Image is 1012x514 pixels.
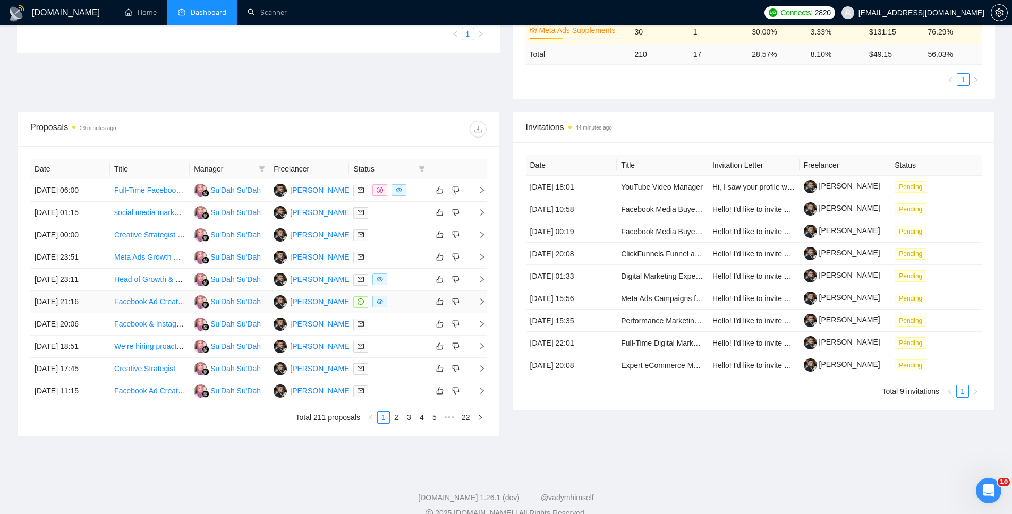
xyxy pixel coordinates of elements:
span: mail [358,321,364,327]
span: eye [377,276,383,282]
li: Next 5 Pages [441,411,458,424]
div: Su'Dah Su'Dah [210,318,261,330]
a: DK[PERSON_NAME] [274,297,351,305]
button: like [433,251,446,263]
span: right [470,253,486,261]
span: Pending [895,270,926,282]
td: [DATE] 15:56 [526,287,617,310]
button: left [944,73,957,86]
span: dislike [452,387,460,395]
button: like [433,206,446,219]
span: like [436,342,444,350]
button: dislike [449,318,462,330]
a: Pending [895,227,931,235]
a: Facebook Media Buyer Needed for Local Painting Business Agency [621,205,844,213]
li: 1 [377,411,390,424]
span: like [436,208,444,217]
td: 8.10 % [806,44,865,64]
span: dislike [452,208,460,217]
a: Facebook Media Buyer Needed for Local Painting Business Agency [621,227,844,236]
div: [PERSON_NAME] [290,385,351,397]
span: Pending [895,315,926,327]
span: right [972,389,979,395]
li: 2 [390,411,403,424]
button: like [433,295,446,308]
span: Invitations [526,121,982,134]
a: SSu'Dah Su'Dah [194,386,261,395]
span: right [470,186,486,194]
a: [PERSON_NAME] [804,338,880,346]
td: 30.00% [747,20,806,44]
div: Su'Dah Su'Dah [210,273,261,285]
div: Su'Dah Su'Dah [210,207,261,218]
a: [PERSON_NAME] [804,249,880,257]
div: Su'Dah Su'Dah [210,296,261,307]
li: Next Page [474,28,487,40]
span: download [470,125,486,133]
span: crown [530,27,537,34]
span: mail [358,276,364,282]
div: [PERSON_NAME] [290,251,351,263]
button: like [433,384,446,397]
span: dislike [452,342,460,350]
span: Status [353,163,414,175]
td: 56.03 % [924,44,982,64]
span: left [368,414,374,421]
a: social media marketing [114,208,190,217]
img: c1cTAUXJILv8DMgId_Yer0ph1tpwIArRRTAJVKVo20jyGXQuqzAC65eKa4sSvbpAQ_ [804,269,817,282]
span: dislike [452,186,460,194]
a: Facebook Ad Creative EXPERT (Images + Video) [114,297,278,306]
td: $131.15 [865,20,923,44]
div: Su'Dah Su'Dah [210,340,261,352]
a: [PERSON_NAME] [804,271,880,279]
a: [PERSON_NAME] [804,204,880,212]
time: 29 minutes ago [80,125,116,131]
td: social media marketing [110,202,190,224]
time: 44 minutes ago [576,125,612,131]
span: ••• [441,411,458,424]
button: setting [991,4,1008,21]
a: DK[PERSON_NAME] [274,230,351,238]
div: Su'Dah Su'Dah [210,385,261,397]
td: 30 [630,20,688,44]
a: [PERSON_NAME] [804,226,880,235]
div: Su'Dah Su'Dah [210,363,261,374]
span: mail [358,254,364,260]
span: Manager [194,163,254,175]
button: dislike [449,251,462,263]
th: Freelancer [800,155,891,176]
a: [PERSON_NAME] [804,293,880,302]
a: Creative Strategist for 8-Figure Supplement DTC Brand [114,230,297,239]
a: Full-Time Digital Marketing Generalist (B2B SaaS Growth) [621,339,813,347]
a: Digital Marketing Expert to Build & Grow Electrolyte Gummies Brand (Long-Term Role) [621,272,906,280]
img: S [194,384,207,398]
td: [DATE] 23:11 [30,269,110,291]
img: gigradar-bm.png [202,190,209,197]
a: homeHome [125,8,157,17]
a: 5 [429,412,440,423]
img: S [194,362,207,375]
a: Head of Growth & Digital Marketing Implementation - B2C eCommerce [114,275,347,284]
img: S [194,340,207,353]
span: like [436,253,444,261]
img: gigradar-bm.png [202,234,209,242]
td: [DATE] 00:00 [30,224,110,246]
td: $ 49.15 [865,44,923,64]
span: left [947,76,954,83]
img: S [194,295,207,309]
img: DK [274,295,287,309]
span: mail [358,209,364,216]
img: DK [274,228,287,242]
img: DK [274,273,287,286]
a: [PERSON_NAME] [804,360,880,369]
span: Pending [895,337,926,349]
li: 1 [462,28,474,40]
a: Pending [895,316,931,324]
img: gigradar-bm.png [202,279,209,286]
span: Connects: [780,7,812,19]
span: dollar [377,187,383,193]
img: gigradar-bm.png [202,301,209,309]
img: c1cTAUXJILv8DMgId_Yer0ph1tpwIArRRTAJVKVo20jyGXQuqzAC65eKa4sSvbpAQ_ [804,314,817,327]
iframe: Intercom live chat [976,478,1001,503]
div: [PERSON_NAME] [290,296,351,307]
